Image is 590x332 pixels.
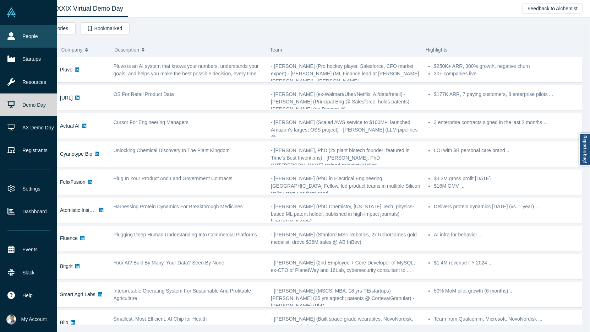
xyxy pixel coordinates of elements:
a: Report a bug! [579,133,590,166]
span: Smallest, Most Efficient, AI Chip for Health [114,316,207,322]
span: Your AI? Built By Many. Your Data? Seen By None [114,260,224,266]
span: Help [22,292,33,299]
button: Description [114,42,263,57]
span: Interpretable Operating System For Sustainable And Profitable Agriculture [114,288,251,301]
a: [URL] [60,95,73,101]
span: - [PERSON_NAME] (2nd Employee + Core Developer of MySQL; ex-CTO of PlanetWay and 16Lab, cybersecu... [271,260,415,273]
a: Biio [60,320,68,325]
span: Description [114,42,139,57]
span: Highlights [426,47,447,53]
p: AI infra for behavior ... [434,231,578,239]
a: Smart Agri Labs [60,291,95,297]
p: Team from Qualcomm, Microsoft, NovoNordisk ... [434,315,578,323]
span: - [PERSON_NAME] (Stanford MSc Robotics, 2x RoboGames gold medalist; drove $36M sales @ AB InBev) [271,232,417,245]
a: Atomistic Insights [60,207,99,213]
a: Bitgrit [60,263,73,269]
span: Company [61,42,83,57]
button: Feedback to Alchemist [523,4,583,14]
span: - [PERSON_NAME] (MSCS, MBA, 18 yrs PE/startups) - [PERSON_NAME] (35 yrs agtech; patents @ Corteva... [271,288,414,309]
span: Pluvo is an AI system that knows your numbers, understands your goals, and helps you make the bes... [114,63,259,76]
p: $177K ARR, 7 paying customers, 8 enterprise pilots ... [434,91,578,98]
button: Bookmarked [81,22,130,35]
span: My Account [21,316,47,323]
li: $3.3M gross profit [DATE] [434,175,578,182]
span: - [PERSON_NAME] (PhD Chemistry, [US_STATE] Tech; physics-based ML patent holder, published in hig... [271,204,414,224]
span: - [PERSON_NAME] (Scaled AWS service to $100M+; launched Amazon's largest OSS project) - [PERSON_N... [271,119,418,140]
a: Fluence [60,235,78,241]
a: Cyanotype Bio [60,151,92,157]
button: My Account [6,315,47,325]
p: $1.4M revenue FY 2024 ... [434,259,578,267]
span: OS For Retail Product Data [114,91,174,97]
li: $250K+ ARR, 300% growth, negative churn [434,63,578,70]
li: $16M GMV ... [434,182,578,190]
a: FelixFusion [60,179,86,185]
a: Class XXXIX Virtual Demo Day [30,0,128,17]
p: Delivers protein dynamics [DATE] (vs. 1 year) ... [434,203,578,210]
span: Harnessing Protein Dynamics For Breakthrough Medicines [114,204,243,209]
img: Ravi Belani's Account [6,315,16,325]
img: Alchemist Vault Logo [6,7,16,17]
span: - [PERSON_NAME] (Pro hockey player, Salesforce, CFO market expert) - [PERSON_NAME] (ML Finance le... [271,63,419,84]
p: 50% MoM pilot growth (6 months) ... [434,287,578,295]
span: Plugging Deep Human Understanding Into Commercial Platforms [114,232,257,237]
p: 3 enterprise contracts signed in the last 2 months ... [434,119,578,126]
span: - [PERSON_NAME] (ex-Walmart/Uber/Netflix, AI/data/retail) - [PERSON_NAME] (Principal Eng @ Salesf... [271,91,413,112]
span: - [PERSON_NAME], PhD (2x plant biotech founder; featured in Time's Best Inventions) - [PERSON_NAM... [271,148,410,168]
span: Cursor For Engineering Managers [114,119,189,125]
span: Unlocking Chemical Discovery In The Plant Kingdom [114,148,230,153]
span: - [PERSON_NAME] (PhD in Electrical Engineering, [GEOGRAPHIC_DATA] Fellow, led product teams in mu... [271,176,420,196]
span: Plug In Your Product And Land Government Contracts [114,176,233,181]
a: Pluvo [60,67,72,73]
p: LOI with $B personal care brand ... [434,147,578,154]
button: Company [61,42,107,57]
a: Actual AI [60,123,80,129]
li: 30+ companies live ... [434,70,578,77]
span: Team [270,47,282,53]
span: - [PERSON_NAME] (Built space-grade wearables, NovoNordisk; 15+ medical devices) [271,316,413,329]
